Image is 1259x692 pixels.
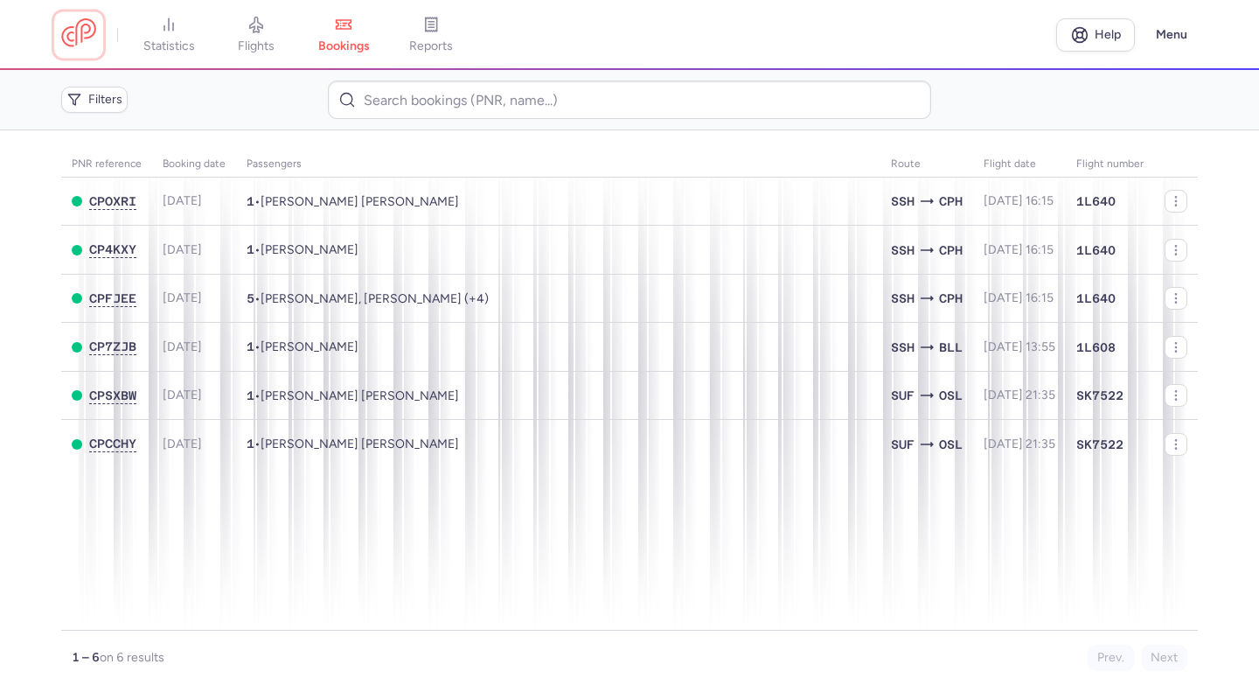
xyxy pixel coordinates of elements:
button: Menu [1145,18,1198,52]
span: SSH [891,338,915,357]
th: PNR reference [61,151,152,178]
span: Maya SAFLO, Rania ZAGHAL, Mohamad SAFLO, Ahmad SAFLO, Haya SAFLO, Yousr SAFLO [261,291,489,306]
span: CPOXRI [89,194,136,208]
span: 1L640 [1076,192,1116,210]
span: [DATE] [163,388,202,402]
span: flights [238,38,275,54]
span: Mohammed IBRAHIM [261,339,358,354]
button: CP4KXY [89,242,136,257]
span: • [247,339,358,354]
span: SK7522 [1076,436,1123,453]
span: 1 [247,242,254,256]
strong: 1 – 6 [72,650,100,665]
th: flight date [973,151,1066,178]
button: CPOXRI [89,194,136,209]
span: Filters [88,93,122,107]
button: Next [1141,645,1187,671]
span: • [247,291,489,306]
span: bookings [318,38,370,54]
span: OSL [939,435,963,454]
button: CP7ZJB [89,339,136,354]
span: 1 [247,194,254,208]
button: Prev. [1088,645,1134,671]
span: OSL [939,386,963,405]
span: CPH [939,289,963,308]
span: • [247,194,459,209]
span: [DATE] 16:15 [984,242,1054,257]
span: Help [1095,28,1121,41]
span: [DATE] [163,242,202,257]
a: bookings [300,16,387,54]
span: CPH [939,192,963,211]
th: Route [880,151,973,178]
span: [DATE] [163,290,202,305]
span: SUF [891,435,915,454]
span: [DATE] 21:35 [984,437,1055,451]
a: reports [387,16,475,54]
span: Ahmed Mohamed Ibrahim ALMAS [261,194,459,209]
span: SSH [891,241,915,260]
span: 1 [247,388,254,402]
span: SSH [891,289,915,308]
span: • [247,242,358,257]
span: CPH [939,241,963,260]
span: SSH [891,192,915,211]
span: 1L640 [1076,241,1116,259]
a: Help [1056,18,1135,52]
span: 1L640 [1076,290,1116,307]
span: SUF [891,386,915,405]
span: [DATE] 16:15 [984,290,1054,305]
span: CPSXBW [89,388,136,402]
a: CitizenPlane red outlined logo [61,18,96,51]
span: SK7522 [1076,387,1123,404]
span: [DATE] 21:35 [984,388,1055,402]
span: reports [409,38,453,54]
th: Booking date [152,151,236,178]
button: Filters [61,87,128,113]
span: 1 [247,437,254,451]
span: [DATE] [163,437,202,451]
th: Passengers [236,151,880,178]
button: CPFJEE [89,291,136,306]
span: 5 [247,291,254,305]
th: Flight number [1066,151,1154,178]
span: statistics [143,38,195,54]
span: [DATE] 16:15 [984,193,1054,208]
span: on 6 results [100,650,164,665]
span: CPCCHY [89,437,136,451]
span: [DATE] [163,339,202,354]
span: 1L608 [1076,339,1116,356]
span: • [247,437,459,451]
span: Kayed ABDULRAZEK [261,242,358,257]
button: CPCCHY [89,437,136,451]
span: CP7ZJB [89,339,136,353]
a: statistics [125,16,212,54]
a: flights [212,16,300,54]
span: Yousif Omar Sulaiman SULAIMAN [261,437,459,451]
span: [DATE] 13:55 [984,339,1055,354]
span: CPFJEE [89,291,136,305]
input: Search bookings (PNR, name...) [328,80,930,119]
span: • [247,388,459,403]
button: CPSXBW [89,388,136,403]
span: [DATE] [163,193,202,208]
span: BLL [939,338,963,357]
span: Sebastian Hans Erik SANDBERG [261,388,459,403]
span: CP4KXY [89,242,136,256]
span: 1 [247,339,254,353]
